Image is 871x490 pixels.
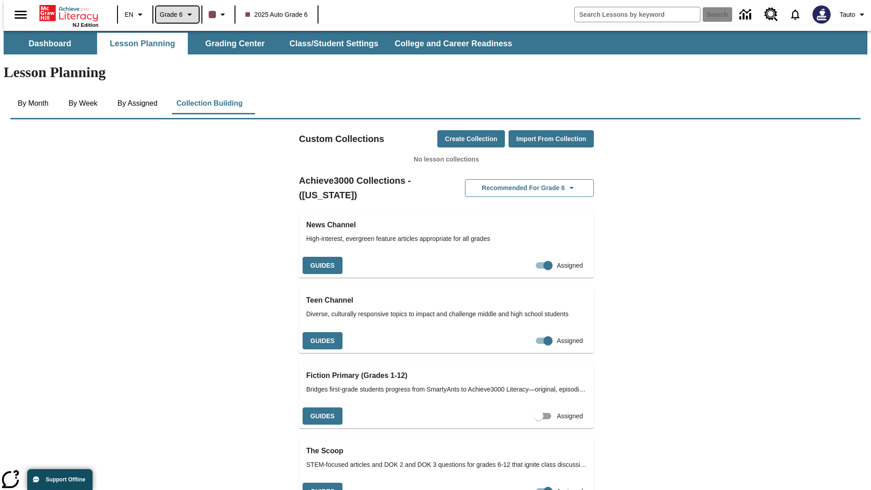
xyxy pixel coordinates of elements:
[156,6,199,23] button: Grade: Grade 6, Select a grade
[306,309,587,319] span: Diverse, culturally responsive topics to impact and challenge middle and high school students
[39,3,98,28] div: Home
[282,33,386,54] button: Class/Student Settings
[169,93,250,114] button: Collection Building
[303,407,343,425] button: Guides
[836,6,871,23] button: Profile/Settings
[190,33,280,54] button: Grading Center
[306,219,587,231] h3: News Channel
[299,132,384,146] h2: Custom Collections
[303,257,343,274] button: Guides
[437,130,505,148] button: Create Collection
[557,261,583,270] span: Assigned
[160,10,183,20] span: Grade 6
[4,33,520,54] div: SubNavbar
[27,469,93,490] button: Support Offline
[306,460,587,470] span: STEM-focused articles and DOK 2 and DOK 3 questions for grades 6-12 that ignite class discussions...
[39,4,98,22] a: Home
[125,10,133,20] span: EN
[73,22,98,28] span: NJ Edition
[205,6,232,23] button: Class color is dark brown. Change class color
[509,130,594,148] button: Import from Collection
[783,3,807,26] a: Notifications
[575,7,700,22] input: search field
[759,2,783,27] a: Resource Center, Will open in new tab
[840,10,855,20] span: Tauto
[306,234,587,244] span: High-interest, evergreen feature articles appropriate for all grades
[60,93,106,114] button: By Week
[245,10,308,20] span: 2025 Auto Grade 6
[46,476,85,483] span: Support Offline
[10,93,56,114] button: By Month
[299,155,594,164] p: No lesson collections
[557,336,583,346] span: Assigned
[121,6,150,23] button: Language: EN, Select a language
[5,33,95,54] button: Dashboard
[306,445,587,457] h3: The Scoop
[110,93,165,114] button: By Assigned
[306,385,587,394] span: Bridges first-grade students progress from SmartyAnts to Achieve3000 Literacy—original, episodic ...
[306,294,587,307] h3: Teen Channel
[7,1,34,28] button: Open side menu
[4,64,867,81] h1: Lesson Planning
[812,5,831,24] img: Avatar
[465,179,594,197] button: Recommended for Grade 6
[306,369,587,382] h3: Fiction Primary (Grades 1-12)
[299,173,446,202] h2: Achieve3000 Collections - ([US_STATE])
[387,33,519,54] button: College and Career Readiness
[4,31,867,54] div: SubNavbar
[303,332,343,350] button: Guides
[97,33,188,54] button: Lesson Planning
[557,412,583,421] span: Assigned
[807,3,836,26] button: Select a new avatar
[734,2,759,27] a: Data Center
